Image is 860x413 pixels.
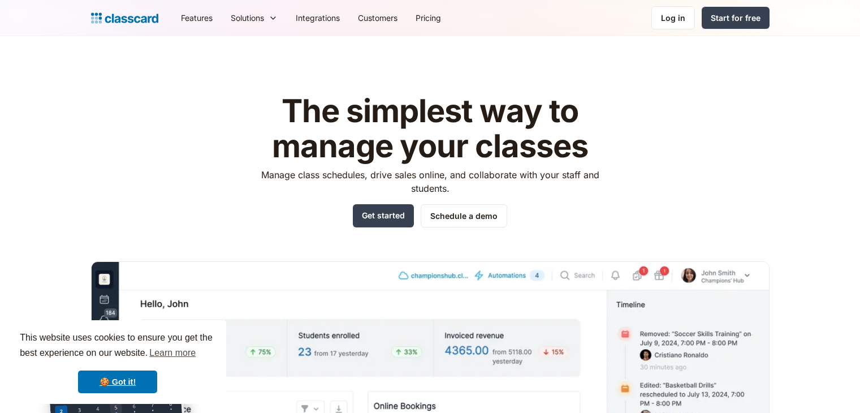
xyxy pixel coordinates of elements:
a: Features [172,5,222,31]
a: Log in [651,6,695,29]
div: Solutions [222,5,287,31]
div: Log in [661,12,685,24]
a: home [91,10,158,26]
a: Schedule a demo [421,204,507,227]
p: Manage class schedules, drive sales online, and collaborate with your staff and students. [250,168,610,195]
a: Customers [349,5,407,31]
div: Start for free [711,12,760,24]
a: dismiss cookie message [78,371,157,393]
h1: The simplest way to manage your classes [250,94,610,164]
div: cookieconsent [9,320,226,404]
a: Integrations [287,5,349,31]
span: This website uses cookies to ensure you get the best experience on our website. [20,331,215,362]
a: Start for free [702,7,770,29]
a: Pricing [407,5,450,31]
a: Get started [353,204,414,227]
div: Solutions [231,12,264,24]
a: learn more about cookies [148,345,197,362]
